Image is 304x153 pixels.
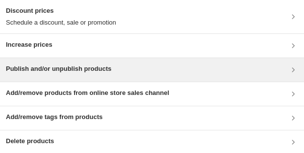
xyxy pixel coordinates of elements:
[6,64,111,74] h3: Publish and/or unpublish products
[6,112,102,122] h3: Add/remove tags from products
[6,40,52,50] h3: Increase prices
[6,88,169,98] h3: Add/remove products from online store sales channel
[6,6,116,16] h3: Discount prices
[6,18,116,28] p: Schedule a discount, sale or promotion
[6,136,54,146] h3: Delete products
